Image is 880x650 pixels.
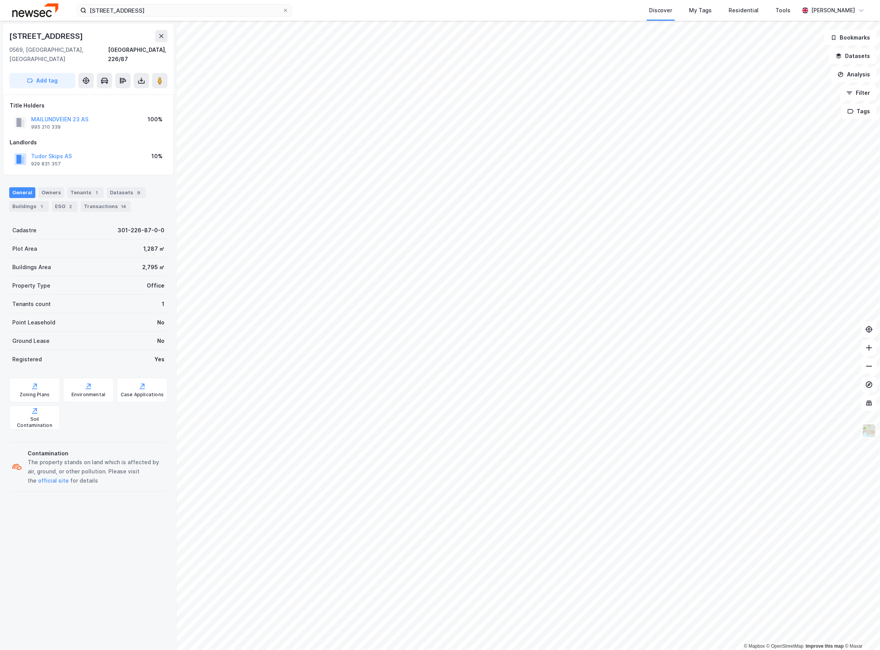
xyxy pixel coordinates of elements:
div: 10% [151,152,163,161]
div: Property Type [12,281,50,290]
div: Point Leasehold [12,318,55,327]
div: Tenants [67,187,104,198]
div: 14 [120,203,128,210]
div: Discover [649,6,672,15]
div: Registered [12,355,42,364]
div: General [9,187,35,198]
iframe: Chat Widget [842,613,880,650]
div: 2,795 ㎡ [142,263,164,272]
div: No [157,318,164,327]
div: [PERSON_NAME] [812,6,855,15]
div: [STREET_ADDRESS] [9,30,85,42]
div: Title Holders [10,101,167,110]
button: Bookmarks [824,30,877,45]
button: Tags [841,104,877,119]
div: Kontrollprogram for chat [842,613,880,650]
a: Improve this map [806,643,844,649]
div: ESG [52,201,78,212]
img: Z [862,423,877,438]
a: OpenStreetMap [767,643,804,649]
div: Plot Area [12,244,37,253]
div: Contamination [28,449,164,458]
input: Search by address, cadastre, landlords, tenants or people [86,5,282,16]
div: 301-226-87-0-0 [118,226,164,235]
img: newsec-logo.f6e21ccffca1b3a03d2d.png [12,3,58,17]
div: 1,287 ㎡ [143,244,164,253]
div: 995 210 339 [31,124,61,130]
div: Datasets [107,187,146,198]
a: Mapbox [744,643,765,649]
button: Analysis [831,67,877,82]
div: Landlords [10,138,167,147]
div: 2 [67,203,75,210]
div: [GEOGRAPHIC_DATA], 226/87 [108,45,168,64]
div: 1 [38,203,46,210]
div: Buildings [9,201,49,212]
button: Add tag [9,73,75,88]
div: Yes [154,355,164,364]
div: 100% [148,115,163,124]
div: Transactions [81,201,131,212]
div: Residential [729,6,759,15]
div: 1 [93,189,101,197]
div: Cadastre [12,226,37,235]
div: Soil Contamination [13,416,56,428]
div: Owners [38,187,64,198]
div: Ground Lease [12,336,50,346]
button: Filter [840,85,877,101]
div: The property stands on land which is affected by air, ground, or other pollution. Please visit th... [28,458,164,485]
div: Environmental [71,392,106,398]
div: Tenants count [12,299,51,309]
div: 929 831 357 [31,161,61,167]
div: Case Applications [121,392,164,398]
div: Zoning Plans [20,392,50,398]
div: No [157,336,164,346]
div: My Tags [689,6,712,15]
button: Datasets [829,48,877,64]
div: 1 [162,299,164,309]
div: 0569, [GEOGRAPHIC_DATA], [GEOGRAPHIC_DATA] [9,45,108,64]
div: 9 [135,189,143,197]
div: Tools [776,6,791,15]
div: Office [147,281,164,290]
div: Buildings Area [12,263,51,272]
